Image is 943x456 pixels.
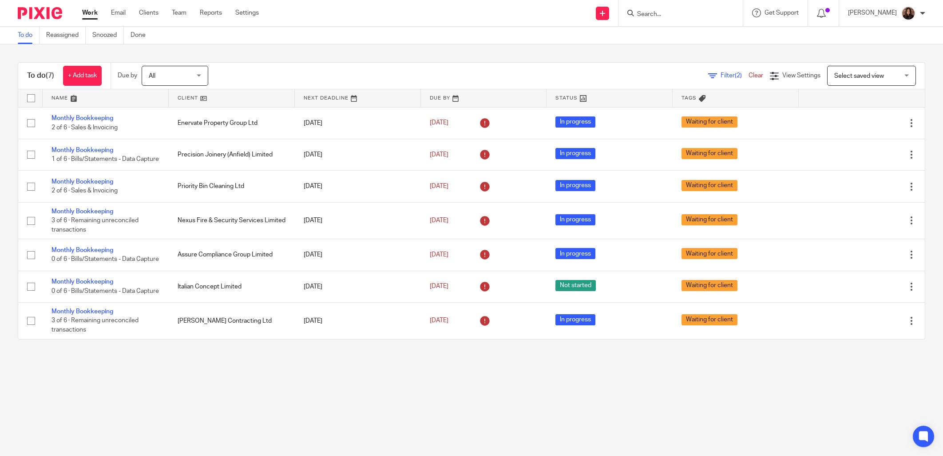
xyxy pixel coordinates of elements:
td: Precision Joinery (Anfield) Limited [169,139,295,170]
a: To do [18,27,40,44]
input: Search [636,11,716,19]
span: Waiting for client [681,214,737,225]
span: Filter [721,72,749,79]
span: In progress [555,180,595,191]
a: Done [131,27,152,44]
span: 2 of 6 · Sales & Invoicing [52,124,118,131]
td: [DATE] [295,139,421,170]
a: Reassigned [46,27,86,44]
a: Settings [235,8,259,17]
td: [DATE] [295,271,421,302]
a: Snoozed [92,27,124,44]
span: 0 of 6 · Bills/Statements - Data Capture [52,256,159,263]
span: [DATE] [430,318,448,324]
span: 3 of 6 · Remaining unreconciled transactions [52,217,139,233]
a: Monthly Bookkeeping [52,208,113,215]
td: [DATE] [295,303,421,339]
span: Waiting for client [681,180,737,191]
a: Monthly Bookkeeping [52,179,113,185]
td: Assure Compliance Group Limited [169,239,295,271]
td: Priority Bin Cleaning Ltd [169,171,295,202]
span: (2) [735,72,742,79]
span: [DATE] [430,217,448,224]
h1: To do [27,71,54,80]
span: View Settings [782,72,820,79]
span: 1 of 6 · Bills/Statements - Data Capture [52,156,159,162]
td: [DATE] [295,202,421,239]
a: Monthly Bookkeeping [52,308,113,315]
td: Nexus Fire & Security Services Limited [169,202,295,239]
a: Team [172,8,186,17]
p: Due by [118,71,137,80]
td: [PERSON_NAME] Contracting Ltd [169,303,295,339]
span: Waiting for client [681,248,737,259]
a: Reports [200,8,222,17]
span: In progress [555,214,595,225]
a: Clients [139,8,158,17]
span: 2 of 6 · Sales & Invoicing [52,188,118,194]
span: 0 of 6 · Bills/Statements - Data Capture [52,288,159,294]
span: In progress [555,116,595,128]
span: [DATE] [430,252,448,258]
span: All [149,73,155,79]
span: In progress [555,148,595,159]
a: Monthly Bookkeeping [52,115,113,121]
img: Headshot.jpg [901,6,915,20]
span: Waiting for client [681,280,737,291]
span: [DATE] [430,183,448,189]
span: Waiting for client [681,314,737,325]
span: Not started [555,280,596,291]
img: Pixie [18,7,62,19]
a: Monthly Bookkeeping [52,147,113,153]
a: Email [111,8,126,17]
a: Clear [749,72,763,79]
span: In progress [555,314,595,325]
span: Select saved view [834,73,884,79]
a: Monthly Bookkeeping [52,247,113,253]
a: Work [82,8,98,17]
span: (7) [46,72,54,79]
td: Enervate Property Group Ltd [169,107,295,139]
p: [PERSON_NAME] [848,8,897,17]
span: In progress [555,248,595,259]
span: [DATE] [430,284,448,290]
span: Get Support [765,10,799,16]
span: Tags [681,96,697,100]
a: Monthly Bookkeeping [52,279,113,285]
span: Waiting for client [681,148,737,159]
td: [DATE] [295,171,421,202]
td: [DATE] [295,107,421,139]
a: + Add task [63,66,102,86]
td: [DATE] [295,239,421,271]
span: Waiting for client [681,116,737,128]
span: 3 of 6 · Remaining unreconciled transactions [52,318,139,333]
span: [DATE] [430,152,448,158]
span: [DATE] [430,120,448,126]
td: Italian Concept Limited [169,271,295,302]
